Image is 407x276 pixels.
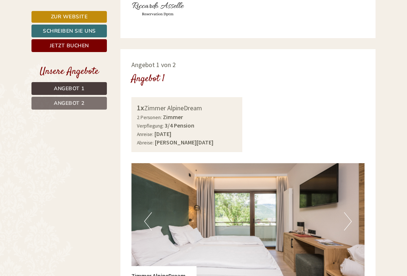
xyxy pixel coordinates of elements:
small: 10:58 [11,36,113,41]
span: Angebot 1 von 2 [131,60,176,69]
a: Zur Website [31,11,107,23]
div: Zimmer AlpineDream [137,103,237,113]
button: Previous [144,212,152,231]
b: [DATE] [154,130,171,137]
span: Angebot 2 [54,100,85,107]
button: Senden [190,193,234,206]
small: Anreise: [137,131,153,137]
button: Next [344,212,352,231]
span: Angebot 1 [54,85,85,92]
b: 3/4 Pension [165,122,194,129]
b: 1x [137,103,144,112]
small: 2 Personen: [137,114,162,121]
a: Schreiben Sie uns [31,25,107,37]
div: Guten Tag, wie können wir Ihnen helfen? [5,20,116,42]
a: Jetzt buchen [31,39,107,52]
b: [PERSON_NAME][DATE] [155,139,213,146]
b: Zimmer [163,113,183,121]
small: Verpflegung: [137,123,164,129]
div: [GEOGRAPHIC_DATA] [11,21,113,27]
div: Unsere Angebote [31,65,107,78]
div: [DATE] [104,5,130,18]
small: Abreise: [137,140,154,146]
div: Angebot 1 [131,72,165,86]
